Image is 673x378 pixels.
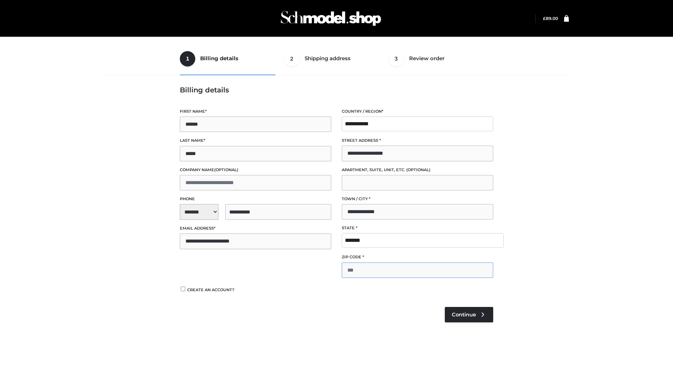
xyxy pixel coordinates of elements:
label: Town / City [342,196,493,202]
label: Apartment, suite, unit, etc. [342,167,493,173]
span: £ [543,16,546,21]
label: Street address [342,137,493,144]
label: State [342,225,493,231]
a: Continue [445,307,493,322]
label: First name [180,108,331,115]
label: Company name [180,167,331,173]
label: Phone [180,196,331,202]
bdi: 89.00 [543,16,558,21]
img: Schmodel Admin 964 [278,5,383,32]
label: Email address [180,225,331,232]
input: Create an account? [180,287,186,291]
span: Create an account? [187,287,234,292]
span: (optional) [406,167,430,172]
label: Country / Region [342,108,493,115]
span: Continue [452,311,476,318]
span: (optional) [214,167,238,172]
label: Last name [180,137,331,144]
label: ZIP Code [342,254,493,260]
h3: Billing details [180,86,493,94]
a: £89.00 [543,16,558,21]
